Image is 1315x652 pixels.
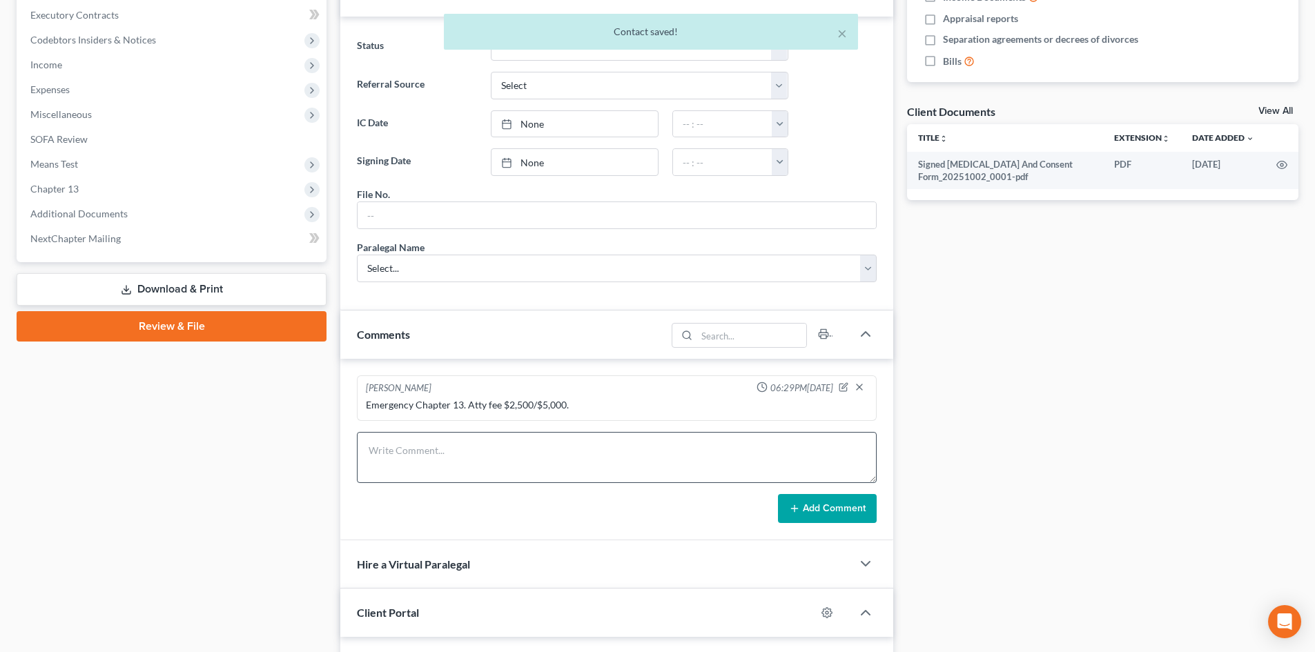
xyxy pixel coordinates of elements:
span: NextChapter Mailing [30,233,121,244]
input: -- : -- [673,149,772,175]
div: Paralegal Name [357,240,425,255]
div: Open Intercom Messenger [1268,605,1301,638]
i: unfold_more [939,135,948,143]
span: Miscellaneous [30,108,92,120]
div: Contact saved! [455,25,847,39]
span: Additional Documents [30,208,128,219]
i: expand_more [1246,135,1254,143]
span: Income [30,59,62,70]
a: Executory Contracts [19,3,327,28]
div: [PERSON_NAME] [366,382,431,395]
a: Extensionunfold_more [1114,132,1170,143]
span: Comments [357,328,410,341]
a: NextChapter Mailing [19,226,327,251]
span: Hire a Virtual Paralegal [357,557,470,571]
span: Means Test [30,158,78,170]
span: Client Portal [357,606,419,619]
input: Search... [697,324,807,347]
span: Chapter 13 [30,183,79,195]
div: File No. [357,187,390,201]
button: Add Comment [778,494,877,523]
span: SOFA Review [30,133,88,145]
label: IC Date [350,110,483,138]
a: View All [1258,106,1293,116]
span: Expenses [30,83,70,95]
input: -- [358,202,876,228]
input: -- : -- [673,111,772,137]
label: Referral Source [350,72,483,99]
span: Executory Contracts [30,9,119,21]
div: Emergency Chapter 13. Atty fee $2,500/$5,000. [366,398,868,412]
div: Client Documents [907,104,995,119]
span: Bills [943,55,962,68]
a: None [491,149,658,175]
a: Date Added expand_more [1192,132,1254,143]
td: [DATE] [1181,152,1265,190]
td: PDF [1103,152,1181,190]
label: Signing Date [350,148,483,176]
a: SOFA Review [19,127,327,152]
span: Appraisal reports [943,12,1018,26]
span: 06:29PM[DATE] [770,382,833,395]
td: Signed [MEDICAL_DATA] And Consent Form_20251002_0001-pdf [907,152,1103,190]
a: Download & Print [17,273,327,306]
i: unfold_more [1162,135,1170,143]
button: × [837,25,847,41]
a: Review & File [17,311,327,342]
a: Titleunfold_more [918,132,948,143]
a: None [491,111,658,137]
